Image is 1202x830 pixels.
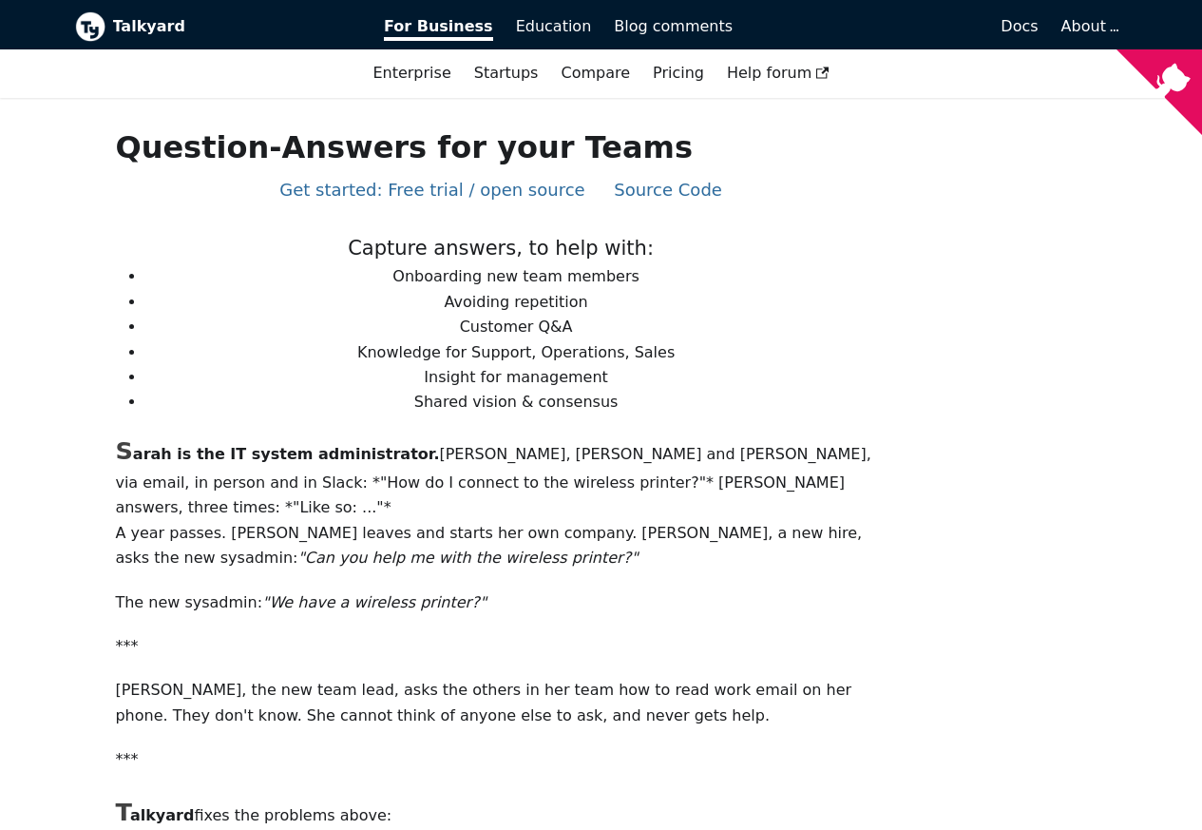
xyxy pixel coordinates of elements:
[727,64,830,82] span: Help forum
[115,678,886,728] p: [PERSON_NAME], the new team lead, asks the others in her team how to read work email on her phone...
[641,57,715,89] a: Pricing
[715,57,841,89] a: Help forum
[75,11,358,42] a: Talkyard logoTalkyard
[262,593,487,611] em: "We have a wireless printer?"
[145,340,886,365] li: Knowledge for Support, Operations, Sales
[614,17,733,35] span: Blog comments
[297,549,638,567] em: "Can you help me with the wireless printer?"
[115,798,129,826] span: T
[115,445,439,463] b: arah is the IT system administrator.
[744,10,1050,43] a: Docs
[145,290,886,315] li: Avoiding repetition
[384,17,493,41] span: For Business
[602,10,744,43] a: Blog comments
[463,57,550,89] a: Startups
[115,436,132,465] span: S
[505,10,603,43] a: Education
[361,57,462,89] a: Enterprise
[115,232,886,265] p: Capture answers, to help with:
[145,365,886,390] li: Insight for management
[75,11,105,42] img: Talkyard logo
[115,590,886,615] p: The new sysadmin:
[145,315,886,339] li: Customer Q&A
[113,14,358,39] b: Talkyard
[115,806,194,824] b: alkyard
[145,390,886,415] li: Shared vision & consensus
[372,10,505,43] a: For Business
[516,17,592,35] span: Education
[1061,17,1116,35] a: About
[145,264,886,289] li: Onboarding new team members
[561,64,630,82] a: Compare
[279,180,584,200] a: Get started: Free trial / open source
[614,180,722,200] a: Source Code
[115,521,886,571] p: A year passes. [PERSON_NAME] leaves and starts her own company. [PERSON_NAME], a new hire, asks t...
[1001,17,1038,35] span: Docs
[115,128,886,166] h1: Question-Answers for your Teams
